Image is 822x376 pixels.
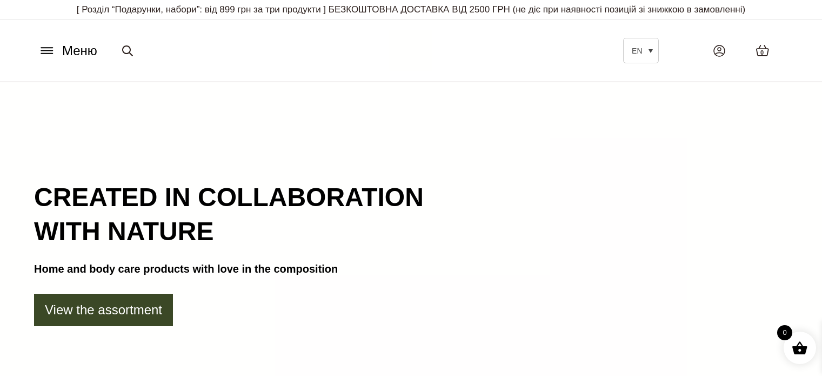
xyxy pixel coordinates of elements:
span: Меню [62,41,97,61]
button: Меню [35,41,101,61]
img: BY SADOVSKIY [389,30,432,71]
a: EN [623,38,659,63]
a: View the assortment [34,294,173,326]
h1: Created in collaboration with nature [34,181,788,248]
span: EN [632,47,642,55]
strong: Home and body care products with love in the composition [34,263,338,275]
span: 0 [760,48,764,57]
a: 0 [745,34,780,68]
span: 0 [777,325,792,340]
